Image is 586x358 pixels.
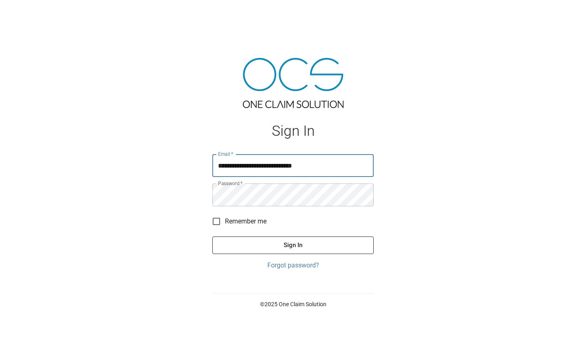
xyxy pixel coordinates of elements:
[212,236,374,254] button: Sign In
[225,217,267,226] span: Remember me
[212,123,374,139] h1: Sign In
[212,300,374,308] p: © 2025 One Claim Solution
[212,261,374,270] a: Forgot password?
[243,58,344,108] img: ocs-logo-tra.png
[218,150,234,157] label: Email
[10,5,42,21] img: ocs-logo-white-transparent.png
[218,180,242,187] label: Password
